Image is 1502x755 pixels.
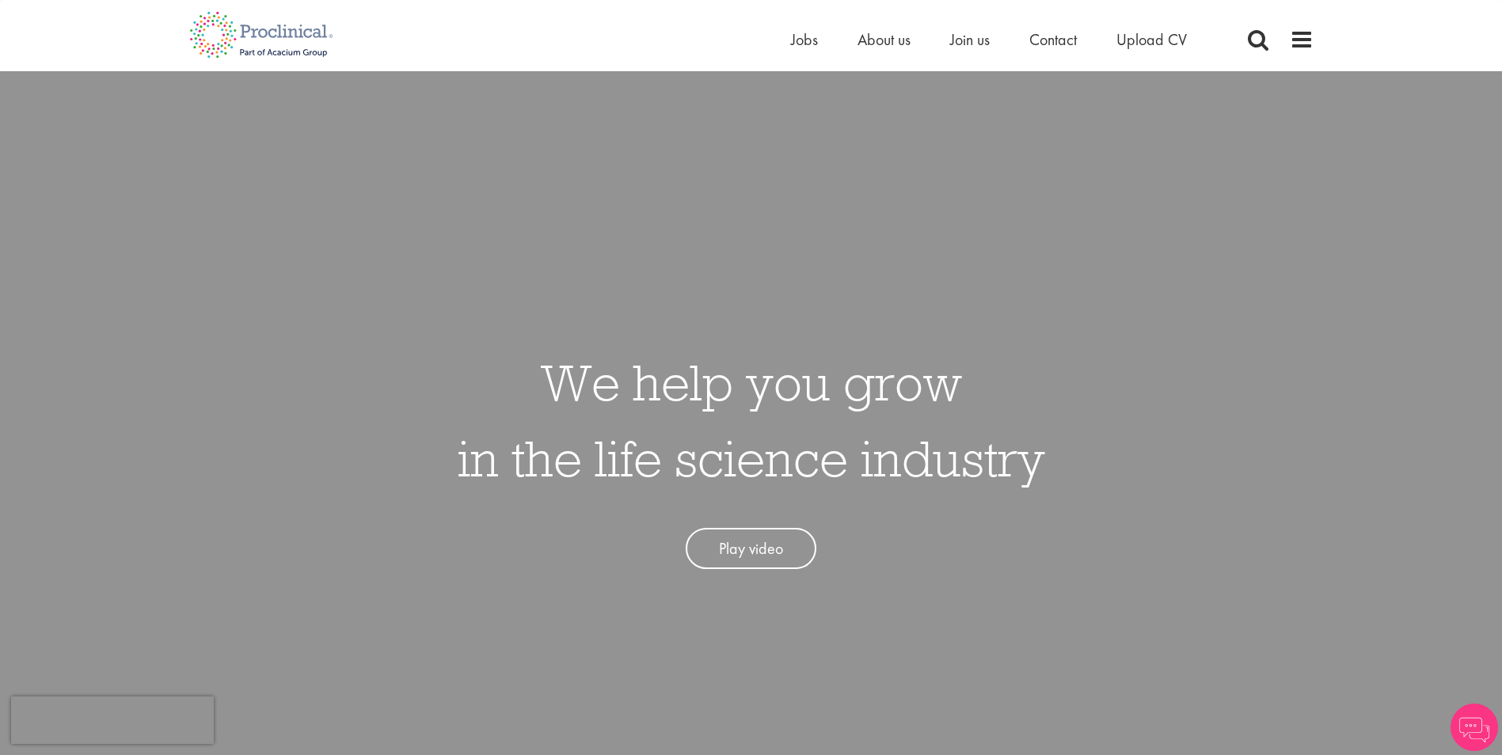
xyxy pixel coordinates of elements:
a: Upload CV [1116,29,1187,50]
img: Chatbot [1451,704,1498,751]
a: About us [857,29,911,50]
a: Join us [950,29,990,50]
a: Contact [1029,29,1077,50]
a: Jobs [791,29,818,50]
h1: We help you grow in the life science industry [458,344,1045,496]
a: Play video [686,528,816,570]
